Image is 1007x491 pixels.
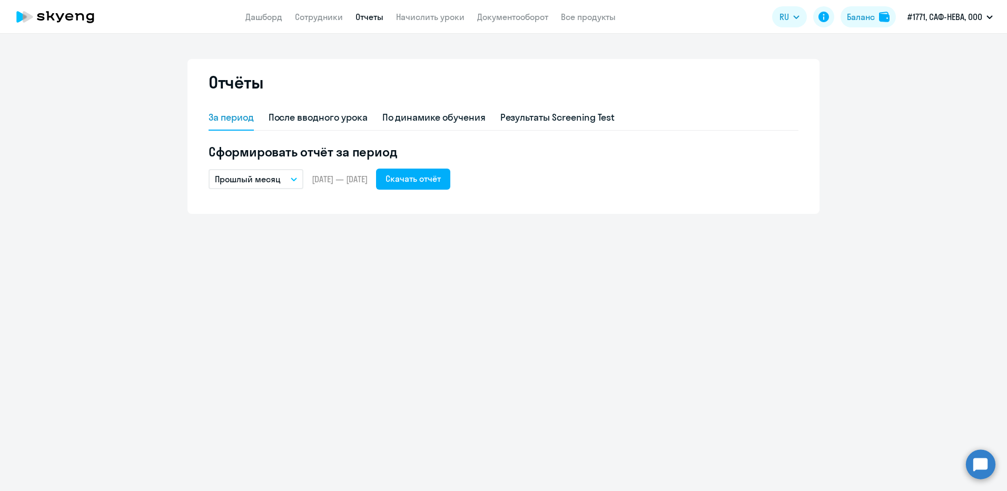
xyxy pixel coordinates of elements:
div: По динамике обучения [382,111,486,124]
div: Баланс [847,11,875,23]
a: Дашборд [245,12,282,22]
p: Прошлый месяц [215,173,281,185]
div: Скачать отчёт [386,172,441,185]
a: Все продукты [561,12,616,22]
a: Начислить уроки [396,12,465,22]
h2: Отчёты [209,72,263,93]
a: Отчеты [356,12,383,22]
h5: Сформировать отчёт за период [209,143,798,160]
button: Скачать отчёт [376,169,450,190]
img: balance [879,12,890,22]
div: После вводного урока [269,111,368,124]
span: [DATE] — [DATE] [312,173,368,185]
a: Сотрудники [295,12,343,22]
button: Прошлый месяц [209,169,303,189]
button: #1771, САФ-НЕВА, ООО [902,4,998,30]
div: За период [209,111,254,124]
p: #1771, САФ-НЕВА, ООО [907,11,982,23]
button: RU [772,6,807,27]
span: RU [779,11,789,23]
a: Документооборот [477,12,548,22]
div: Результаты Screening Test [500,111,615,124]
button: Балансbalance [841,6,896,27]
